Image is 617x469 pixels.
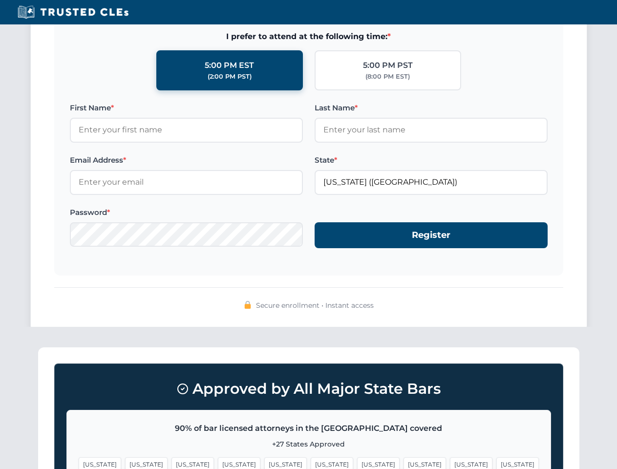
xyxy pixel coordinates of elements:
[315,102,548,114] label: Last Name
[315,154,548,166] label: State
[315,118,548,142] input: Enter your last name
[79,439,539,449] p: +27 States Approved
[70,170,303,194] input: Enter your email
[66,376,551,402] h3: Approved by All Major State Bars
[70,118,303,142] input: Enter your first name
[365,72,410,82] div: (8:00 PM EST)
[70,154,303,166] label: Email Address
[315,170,548,194] input: Florida (FL)
[205,59,254,72] div: 5:00 PM EST
[315,222,548,248] button: Register
[244,301,252,309] img: 🔒
[256,300,374,311] span: Secure enrollment • Instant access
[79,422,539,435] p: 90% of bar licensed attorneys in the [GEOGRAPHIC_DATA] covered
[208,72,252,82] div: (2:00 PM PST)
[15,5,131,20] img: Trusted CLEs
[70,207,303,218] label: Password
[363,59,413,72] div: 5:00 PM PST
[70,102,303,114] label: First Name
[70,30,548,43] span: I prefer to attend at the following time:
